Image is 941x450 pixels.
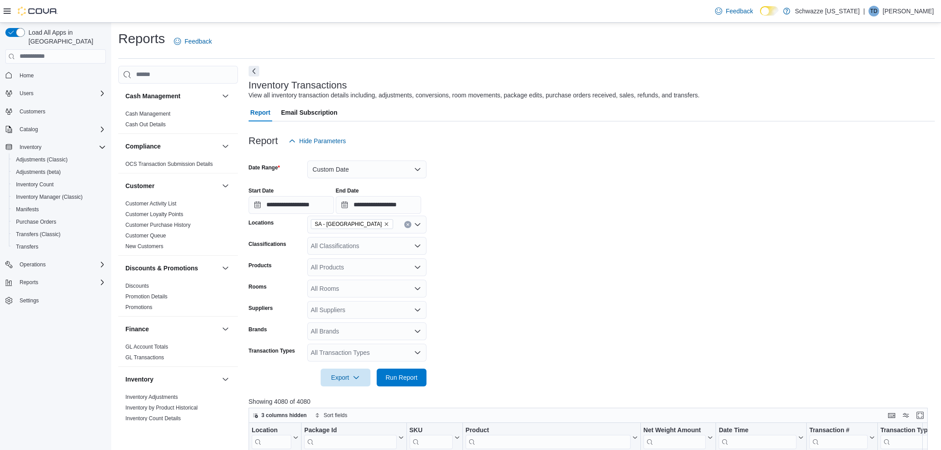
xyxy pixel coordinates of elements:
[16,106,106,117] span: Customers
[220,91,231,101] button: Cash Management
[414,328,421,335] button: Open list of options
[125,405,198,411] a: Inventory by Product Historical
[16,169,61,176] span: Adjustments (beta)
[249,66,259,76] button: Next
[880,426,940,434] div: Transaction Type
[2,294,109,307] button: Settings
[16,88,37,99] button: Users
[118,281,238,316] div: Discounts & Promotions
[249,305,273,312] label: Suppliers
[336,196,421,214] input: Press the down key to open a popover containing a calendar.
[409,426,452,449] div: SKU URL
[249,410,310,421] button: 3 columns hidden
[12,241,106,252] span: Transfers
[125,121,166,128] a: Cash Out Details
[249,219,274,226] label: Locations
[12,179,106,190] span: Inventory Count
[118,30,165,48] h1: Reports
[12,192,86,202] a: Inventory Manager (Classic)
[9,191,109,203] button: Inventory Manager (Classic)
[12,167,64,177] a: Adjustments (beta)
[12,217,106,227] span: Purchase Orders
[409,426,459,449] button: SKU
[20,72,34,79] span: Home
[315,220,382,229] span: SA - [GEOGRAPHIC_DATA]
[249,347,295,354] label: Transaction Types
[12,204,106,215] span: Manifests
[252,426,291,434] div: Location
[250,104,270,121] span: Report
[249,283,267,290] label: Rooms
[20,297,39,304] span: Settings
[125,325,149,333] h3: Finance
[125,211,183,218] span: Customer Loyalty Points
[16,124,106,135] span: Catalog
[12,179,57,190] a: Inventory Count
[719,426,803,449] button: Date Time
[2,141,109,153] button: Inventory
[125,233,166,239] a: Customer Queue
[384,221,389,227] button: Remove SA - Denver from selection in this group
[125,232,166,239] span: Customer Queue
[125,161,213,167] a: OCS Transaction Submission Details
[25,28,106,46] span: Load All Apps in [GEOGRAPHIC_DATA]
[2,69,109,82] button: Home
[809,426,875,449] button: Transaction #
[125,264,198,273] h3: Discounts & Promotions
[901,410,911,421] button: Display options
[125,293,168,300] span: Promotion Details
[220,374,231,385] button: Inventory
[12,154,71,165] a: Adjustments (Classic)
[760,6,779,16] input: Dark Mode
[9,178,109,191] button: Inventory Count
[118,342,238,366] div: Finance
[125,181,154,190] h3: Customer
[125,354,164,361] a: GL Transactions
[880,426,940,449] div: Transaction Type
[249,91,700,100] div: View all inventory transaction details including, adjustments, conversions, room movements, packa...
[125,142,218,151] button: Compliance
[125,222,191,228] a: Customer Purchase History
[719,426,796,449] div: Date Time
[2,123,109,136] button: Catalog
[12,154,106,165] span: Adjustments (Classic)
[118,159,238,173] div: Compliance
[125,375,153,384] h3: Inventory
[12,229,106,240] span: Transfers (Classic)
[249,196,334,214] input: Press the down key to open a popover containing a calendar.
[20,108,45,115] span: Customers
[883,6,934,16] p: [PERSON_NAME]
[20,261,46,268] span: Operations
[869,6,879,16] div: Tim Defabbo-Winter JR
[125,343,168,350] span: GL Account Totals
[304,426,403,449] button: Package Id
[125,415,181,422] a: Inventory Count Details
[16,124,41,135] button: Catalog
[16,142,45,153] button: Inventory
[12,204,42,215] a: Manifests
[125,142,161,151] h3: Compliance
[2,258,109,271] button: Operations
[2,276,109,289] button: Reports
[249,241,286,248] label: Classifications
[125,201,177,207] a: Customer Activity List
[249,187,274,194] label: Start Date
[16,218,56,225] span: Purchase Orders
[125,200,177,207] span: Customer Activity List
[9,241,109,253] button: Transfers
[304,426,396,449] div: Package URL
[915,410,925,421] button: Enter fullscreen
[220,263,231,273] button: Discounts & Promotions
[409,426,452,434] div: SKU
[16,156,68,163] span: Adjustments (Classic)
[125,404,198,411] span: Inventory by Product Historical
[414,349,421,356] button: Open list of options
[125,304,153,310] a: Promotions
[311,219,393,229] span: SA - Denver
[726,7,753,16] span: Feedback
[12,192,106,202] span: Inventory Manager (Classic)
[125,394,178,401] span: Inventory Adjustments
[125,181,218,190] button: Customer
[386,373,418,382] span: Run Report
